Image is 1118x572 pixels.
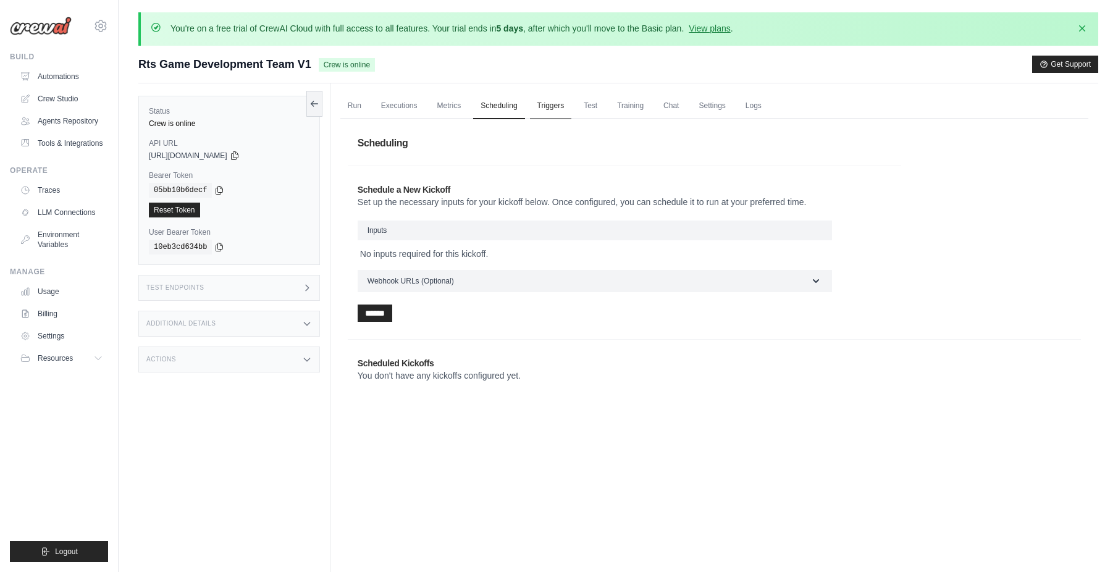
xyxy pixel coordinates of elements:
a: Automations [15,67,108,86]
label: User Bearer Token [149,227,309,237]
p: Set up the necessary inputs for your kickoff below. Once configured, you can schedule it to run a... [358,196,891,208]
span: Crew is online [319,58,375,72]
button: Logout [10,541,108,562]
span: Logout [55,547,78,557]
div: Manage [10,267,108,277]
label: Status [149,106,309,116]
div: Operate [10,166,108,175]
label: Bearer Token [149,170,309,180]
a: Run [340,93,369,119]
a: Tools & Integrations [15,133,108,153]
a: Chat [656,93,686,119]
span: Inputs [368,226,387,235]
h2: Schedule a New Kickoff [358,183,891,196]
h3: Additional Details [146,320,216,327]
p: No inputs required for this kickoff. [360,248,830,260]
button: Get Support [1032,56,1098,73]
a: Logs [738,93,769,119]
code: 10eb3cd634bb [149,240,212,254]
a: Reset Token [149,203,200,217]
img: Logo [10,17,72,35]
strong: 5 days [496,23,523,33]
h3: Actions [146,356,176,363]
h2: Scheduled Kickoffs [358,357,1071,369]
a: Training [610,93,651,119]
span: Resources [38,353,73,363]
a: Environment Variables [15,225,108,254]
a: Executions [374,93,425,119]
button: Webhook URLs (Optional) [358,270,832,292]
code: 05bb10b6decf [149,183,212,198]
a: Settings [15,326,108,346]
h3: Test Endpoints [146,284,204,292]
button: Resources [15,348,108,368]
a: Triggers [530,93,572,119]
a: Agents Repository [15,111,108,131]
a: LLM Connections [15,203,108,222]
a: Settings [691,93,733,119]
a: Crew Studio [15,89,108,109]
a: Traces [15,180,108,200]
a: Billing [15,304,108,324]
a: Metrics [430,93,469,119]
h1: Scheduling [348,126,1081,161]
a: Test [576,93,605,119]
div: Build [10,52,108,62]
div: Crew is online [149,119,309,128]
a: Scheduling [473,93,524,119]
a: Usage [15,282,108,301]
p: You're on a free trial of CrewAI Cloud with full access to all features. Your trial ends in , aft... [170,22,733,35]
p: You don't have any kickoffs configured yet. [358,369,710,382]
a: View plans [689,23,730,33]
label: API URL [149,138,309,148]
span: Webhook URLs (Optional) [368,276,454,286]
span: Rts Game Development Team V1 [138,56,311,73]
span: [URL][DOMAIN_NAME] [149,151,227,161]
